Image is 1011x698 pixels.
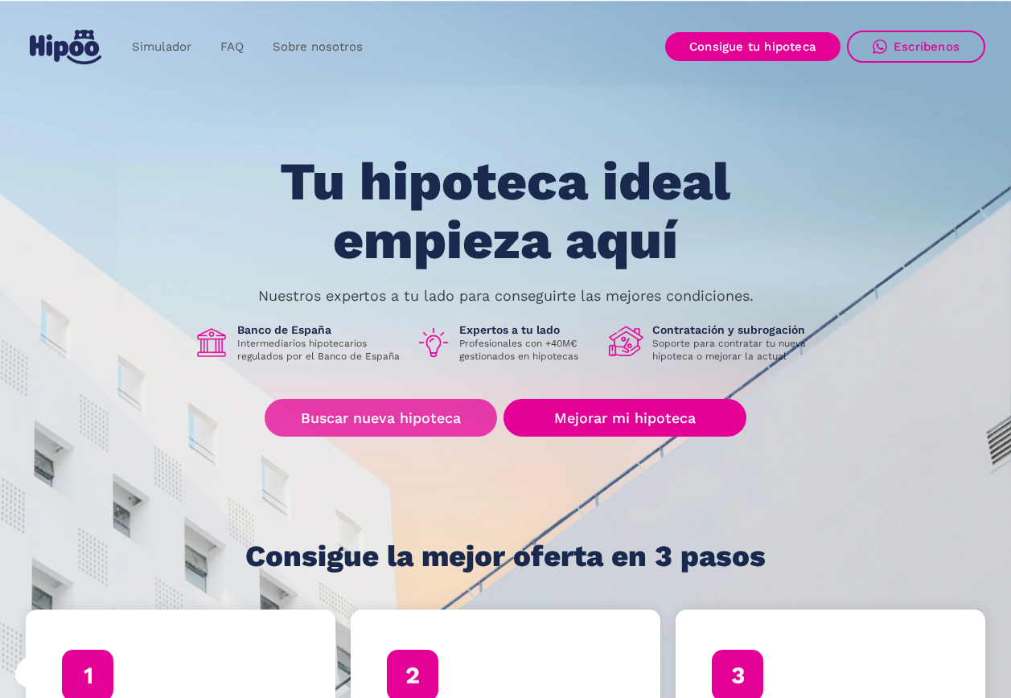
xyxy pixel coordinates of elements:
div: Escríbenos [894,39,960,54]
h1: Banco de España [237,322,403,337]
p: Profesionales con +40M€ gestionados en hipotecas [459,337,596,363]
h1: Expertos a tu lado [459,322,596,337]
a: Escríbenos [847,31,985,63]
p: Intermediarios hipotecarios regulados por el Banco de España [237,337,403,363]
p: Soporte para contratar tu nueva hipoteca o mejorar la actual [652,337,818,363]
a: Sobre nosotros [258,31,377,63]
a: Simulador [117,31,206,63]
a: FAQ [206,31,258,63]
a: Mejorar mi hipoteca [503,399,746,437]
a: Buscar nueva hipoteca [265,399,497,437]
a: home [26,23,105,71]
p: Nuestros expertos a tu lado para conseguirte las mejores condiciones. [258,289,754,302]
a: Consigue tu hipoteca [665,32,840,61]
h1: Contratación y subrogación [652,322,818,337]
h1: Consigue la mejor oferta en 3 pasos [245,540,766,573]
h1: Tu hipoteca ideal empieza aquí [200,153,810,269]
